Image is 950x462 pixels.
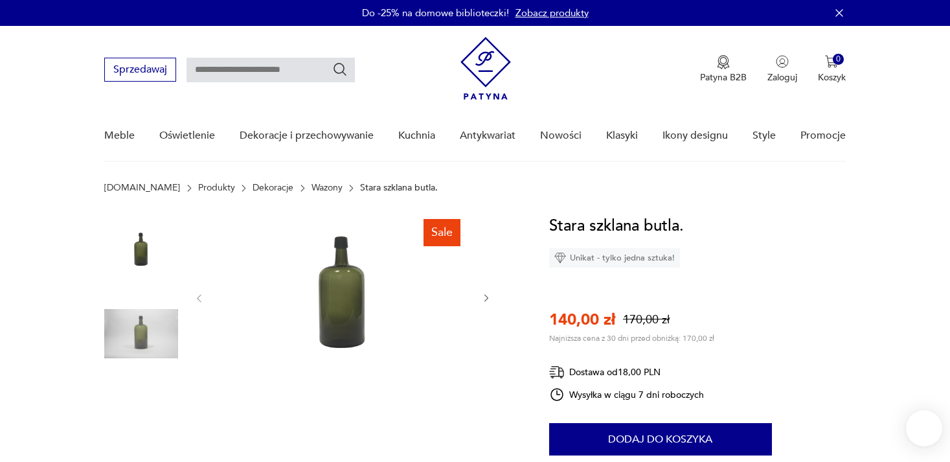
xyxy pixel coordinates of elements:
[549,248,680,268] div: Unikat - tylko jedna sztuka!
[549,387,705,402] div: Wysyłka w ciągu 7 dni roboczych
[776,55,789,68] img: Ikonka użytkownika
[540,111,582,161] a: Nowości
[104,214,178,288] img: Zdjęcie produktu Stara szklana butla.
[623,312,670,328] p: 170,00 zł
[549,364,705,380] div: Dostawa od 18,00 PLN
[833,54,844,65] div: 0
[104,111,135,161] a: Meble
[460,111,515,161] a: Antykwariat
[554,252,566,264] img: Ikona diamentu
[515,6,589,19] a: Zobacz produkty
[800,111,846,161] a: Promocje
[311,183,343,193] a: Wazony
[549,333,714,343] p: Najniższa cena z 30 dni przed obniżką: 170,00 zł
[606,111,638,161] a: Klasyki
[700,55,747,84] button: Patyna B2B
[198,183,235,193] a: Produkty
[240,111,374,161] a: Dekoracje i przechowywanie
[104,379,178,453] img: Zdjęcie produktu Stara szklana butla.
[332,62,348,77] button: Szukaj
[104,183,180,193] a: [DOMAIN_NAME]
[818,55,846,84] button: 0Koszyk
[549,309,615,330] p: 140,00 zł
[159,111,215,161] a: Oświetlenie
[752,111,776,161] a: Style
[717,55,730,69] img: Ikona medalu
[104,66,176,75] a: Sprzedawaj
[424,219,460,246] div: Sale
[549,423,772,456] button: Dodaj do koszyka
[218,214,468,380] img: Zdjęcie produktu Stara szklana butla.
[767,71,797,84] p: Zaloguj
[700,55,747,84] a: Ikona medaluPatyna B2B
[460,37,511,100] img: Patyna - sklep z meblami i dekoracjami vintage
[360,183,438,193] p: Stara szklana butla.
[104,58,176,82] button: Sprzedawaj
[700,71,747,84] p: Patyna B2B
[549,214,684,238] h1: Stara szklana butla.
[818,71,846,84] p: Koszyk
[549,364,565,380] img: Ikona dostawy
[362,6,509,19] p: Do -25% na domowe biblioteczki!
[825,55,838,68] img: Ikona koszyka
[398,111,435,161] a: Kuchnia
[253,183,293,193] a: Dekoracje
[662,111,728,161] a: Ikony designu
[906,410,942,446] iframe: Smartsupp widget button
[767,55,797,84] button: Zaloguj
[104,297,178,371] img: Zdjęcie produktu Stara szklana butla.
